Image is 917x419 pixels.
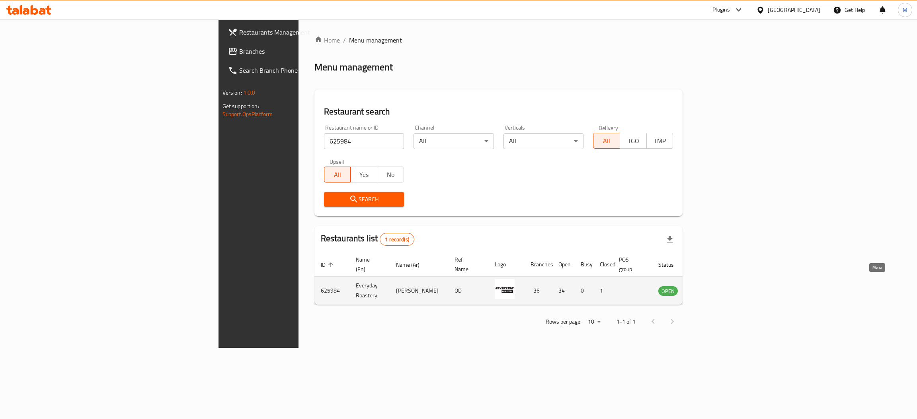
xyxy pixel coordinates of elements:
span: Name (Ar) [396,260,430,270]
button: All [593,133,620,149]
th: Logo [488,252,524,277]
span: Search [330,194,398,204]
span: Menu management [349,35,402,45]
td: OD [448,277,488,305]
p: 1-1 of 1 [617,317,636,327]
span: Name (En) [356,255,380,274]
button: Yes [350,167,377,182]
span: Branches [239,47,365,56]
button: All [324,167,351,182]
div: Rows per page: [585,316,604,328]
input: Search for restaurant name or ID.. [324,133,404,149]
span: Search Branch Phone [239,66,365,75]
img: Everyday Roastery [495,279,515,299]
span: 1 record(s) [380,236,414,243]
button: TGO [620,133,647,149]
span: OPEN [658,287,678,296]
span: 1.0.0 [243,87,256,98]
td: 0 [574,277,593,305]
div: [GEOGRAPHIC_DATA] [768,6,820,14]
label: Delivery [599,125,618,130]
th: Busy [574,252,593,277]
p: Rows per page: [546,317,581,327]
span: M [903,6,907,14]
span: Status [658,260,684,270]
h2: Menu management [314,61,393,74]
span: All [328,169,348,180]
nav: breadcrumb [314,35,683,45]
th: Closed [593,252,613,277]
td: 34 [552,277,574,305]
td: 1 [593,277,613,305]
div: Export file [660,230,679,249]
a: Support.OpsPlatform [222,109,273,119]
span: All [597,135,617,147]
span: Yes [354,169,374,180]
button: TMP [646,133,673,149]
h2: Restaurants list [321,233,414,246]
th: Branches [524,252,552,277]
td: 36 [524,277,552,305]
a: Restaurants Management [222,23,372,42]
span: ID [321,260,336,270]
span: Get support on: [222,101,259,111]
a: Branches [222,42,372,61]
span: Ref. Name [455,255,479,274]
div: All [503,133,583,149]
span: TGO [623,135,644,147]
button: Search [324,192,404,207]
span: Version: [222,87,242,98]
span: No [380,169,401,180]
th: Open [552,252,574,277]
div: All [414,133,494,149]
div: Total records count [380,233,414,246]
table: enhanced table [314,252,721,305]
span: TMP [650,135,670,147]
td: [PERSON_NAME] [390,277,448,305]
div: Plugins [712,5,730,15]
span: Restaurants Management [239,27,365,37]
span: POS group [619,255,642,274]
label: Upsell [330,159,344,164]
a: Search Branch Phone [222,61,372,80]
button: No [377,167,404,182]
h2: Restaurant search [324,106,673,118]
